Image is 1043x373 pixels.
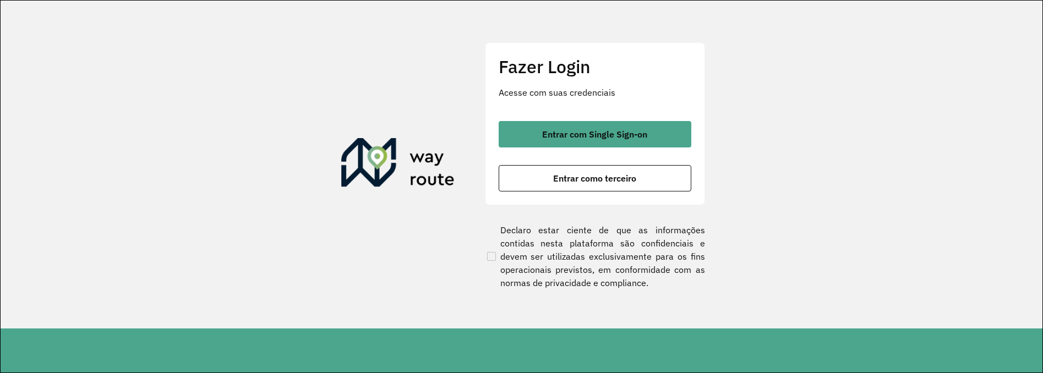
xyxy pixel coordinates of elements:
[553,174,636,183] span: Entrar como terceiro
[499,121,691,147] button: button
[499,86,691,99] p: Acesse com suas credenciais
[499,56,691,77] h2: Fazer Login
[485,223,705,289] label: Declaro estar ciente de que as informações contidas nesta plataforma são confidenciais e devem se...
[341,138,455,191] img: Roteirizador AmbevTech
[542,130,647,139] span: Entrar com Single Sign-on
[499,165,691,191] button: button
